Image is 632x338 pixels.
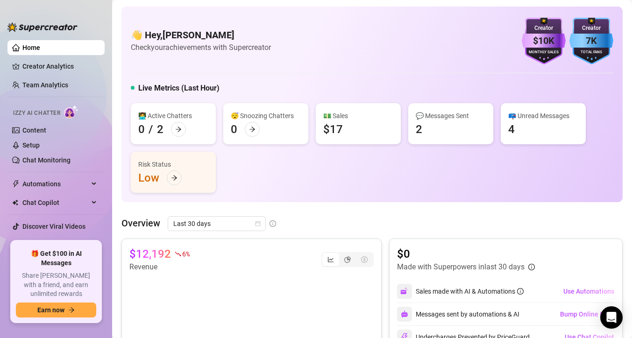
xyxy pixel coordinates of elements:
[22,141,40,149] a: Setup
[12,199,18,206] img: Chat Copilot
[13,109,60,118] span: Izzy AI Chatter
[416,122,422,137] div: 2
[157,122,163,137] div: 2
[16,303,96,317] button: Earn nowarrow-right
[7,22,78,32] img: logo-BBDzfeDw.svg
[173,217,260,231] span: Last 30 days
[171,175,178,181] span: arrow-right
[22,195,89,210] span: Chat Copilot
[255,221,261,226] span: calendar
[323,111,393,121] div: 💵 Sales
[361,256,368,263] span: dollar-circle
[401,310,408,318] img: svg%3e
[16,249,96,268] span: 🎁 Get $100 in AI Messages
[600,306,623,329] div: Open Intercom Messenger
[508,111,578,121] div: 📪 Unread Messages
[175,251,181,257] span: fall
[12,180,20,188] span: thunderbolt
[16,271,96,299] span: Share [PERSON_NAME] with a friend, and earn unlimited rewards
[508,122,515,137] div: 4
[175,126,182,133] span: arrow-right
[270,220,276,227] span: info-circle
[569,24,613,33] div: Creator
[231,122,237,137] div: 0
[138,83,220,94] h5: Live Metrics (Last Hour)
[138,159,208,169] div: Risk Status
[560,310,614,318] span: Bump Online Fans
[64,105,78,119] img: AI Chatter
[323,122,343,137] div: $17
[249,126,256,133] span: arrow-right
[138,122,145,137] div: 0
[131,28,271,42] h4: 👋 Hey, [PERSON_NAME]
[121,216,160,230] article: Overview
[22,223,85,230] a: Discover Viral Videos
[563,288,614,295] span: Use Automations
[563,284,615,299] button: Use Automations
[517,288,524,295] span: info-circle
[22,44,40,51] a: Home
[560,307,615,322] button: Bump Online Fans
[569,34,613,48] div: 7K
[400,287,409,296] img: svg%3e
[182,249,189,258] span: 6 %
[522,34,566,48] div: $10K
[569,49,613,56] div: Total Fans
[344,256,351,263] span: pie-chart
[321,252,374,267] div: segmented control
[22,127,46,134] a: Content
[522,18,566,64] img: purple-badge-B9DA21FR.svg
[416,111,486,121] div: 💬 Messages Sent
[522,24,566,33] div: Creator
[397,261,525,273] article: Made with Superpowers in last 30 days
[22,81,68,89] a: Team Analytics
[522,49,566,56] div: Monthly Sales
[131,42,271,53] article: Check your achievements with Supercreator
[22,156,71,164] a: Chat Monitoring
[397,307,519,322] div: Messages sent by automations & AI
[397,246,535,261] article: $0
[416,286,524,296] div: Sales made with AI & Automations
[37,306,64,314] span: Earn now
[68,307,75,313] span: arrow-right
[129,261,189,273] article: Revenue
[327,256,334,263] span: line-chart
[138,111,208,121] div: 👩‍💻 Active Chatters
[22,176,89,191] span: Automations
[528,264,535,270] span: info-circle
[129,246,171,261] article: $12,192
[569,18,613,64] img: blue-badge-DgoSNQY1.svg
[22,59,97,74] a: Creator Analytics
[231,111,301,121] div: 😴 Snoozing Chatters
